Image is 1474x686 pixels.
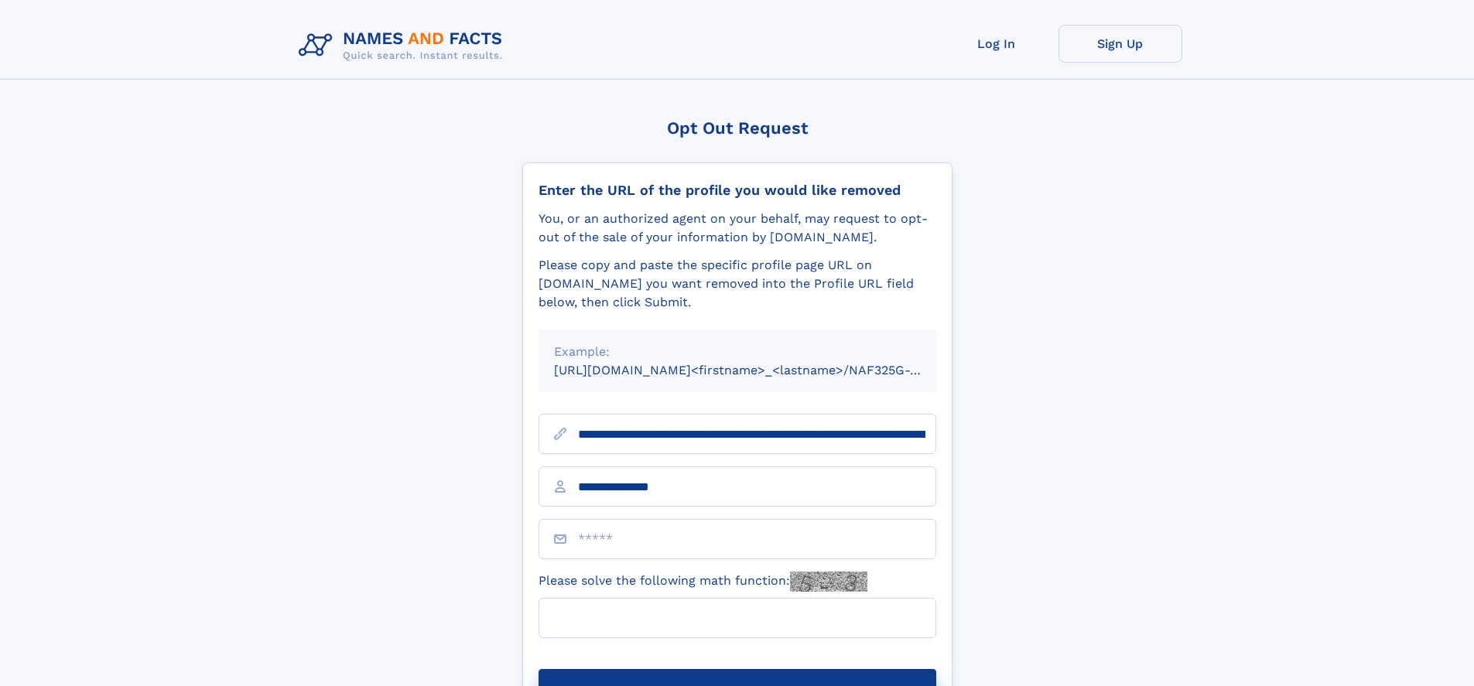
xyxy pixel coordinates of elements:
a: Log In [935,25,1058,63]
div: You, or an authorized agent on your behalf, may request to opt-out of the sale of your informatio... [539,210,936,247]
label: Please solve the following math function: [539,572,867,592]
a: Sign Up [1058,25,1182,63]
div: Opt Out Request [522,118,952,138]
div: Please copy and paste the specific profile page URL on [DOMAIN_NAME] you want removed into the Pr... [539,256,936,312]
div: Example: [554,343,921,361]
img: Logo Names and Facts [292,25,515,67]
small: [URL][DOMAIN_NAME]<firstname>_<lastname>/NAF325G-xxxxxxxx [554,363,966,377]
div: Enter the URL of the profile you would like removed [539,182,936,199]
